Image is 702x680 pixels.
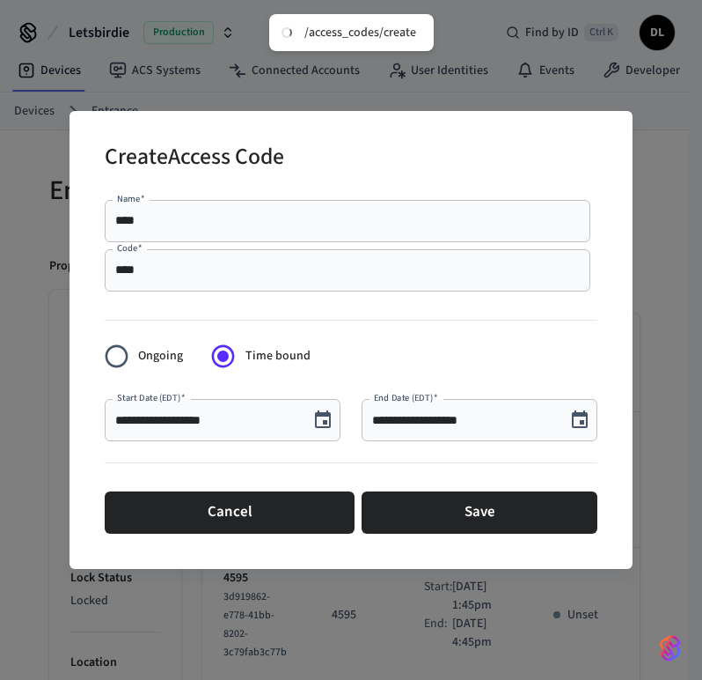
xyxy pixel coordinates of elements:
label: Name [117,192,145,205]
h2: Create Access Code [105,132,284,186]
button: Choose date, selected date is Aug 12, 2025 [305,403,340,438]
button: Save [362,492,597,534]
label: Start Date (EDT) [117,391,185,404]
button: Cancel [105,492,355,534]
img: SeamLogoGradient.69752ec5.svg [660,634,681,662]
button: Choose date, selected date is Aug 12, 2025 [562,403,597,438]
span: Time bound [245,347,311,366]
div: /access_codes/create [304,25,416,41]
label: Code [117,241,143,255]
span: Ongoing [138,347,183,366]
label: End Date (EDT) [374,391,437,404]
